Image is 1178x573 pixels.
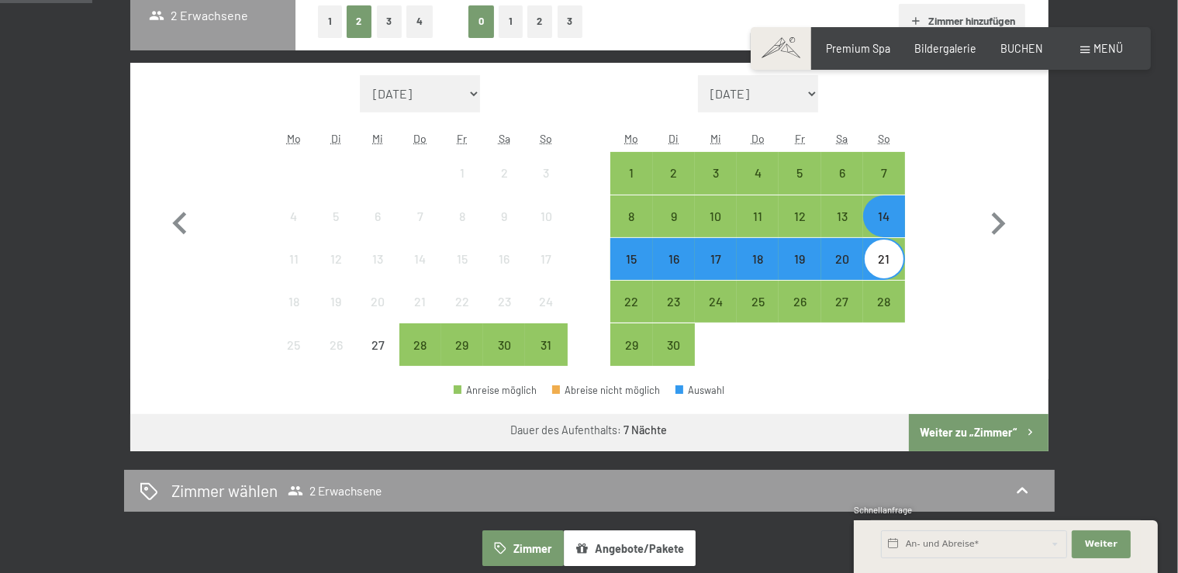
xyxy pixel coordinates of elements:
[413,132,427,145] abbr: Donnerstag
[358,253,397,292] div: 13
[865,253,903,292] div: 21
[696,253,735,292] div: 17
[443,167,482,205] div: 1
[485,339,523,378] div: 30
[695,195,737,237] div: Anreise möglich
[443,253,482,292] div: 15
[399,238,441,280] div: Anreise nicht möglich
[1000,42,1043,55] a: BUCHEN
[525,195,567,237] div: Anreise nicht möglich
[780,295,819,334] div: 26
[287,132,301,145] abbr: Montag
[738,295,777,334] div: 25
[558,5,583,37] button: 3
[443,295,482,334] div: 22
[610,323,652,365] div: Mon Sep 29 2025
[454,385,537,395] div: Anreise möglich
[610,152,652,194] div: Mon Sep 01 2025
[821,281,863,323] div: Anreise möglich
[525,281,567,323] div: Anreise nicht möglich
[399,238,441,280] div: Thu Aug 14 2025
[863,281,905,323] div: Anreise möglich
[655,210,693,249] div: 9
[318,5,342,37] button: 1
[909,414,1048,451] button: Weiter zu „Zimmer“
[612,167,651,205] div: 1
[696,295,735,334] div: 24
[836,132,848,145] abbr: Samstag
[485,253,523,292] div: 16
[483,152,525,194] div: Sat Aug 02 2025
[527,339,565,378] div: 31
[696,167,735,205] div: 3
[1072,530,1131,558] button: Weiter
[823,253,862,292] div: 20
[779,195,820,237] div: Anreise möglich
[441,152,483,194] div: Fri Aug 01 2025
[863,195,905,237] div: Sun Sep 14 2025
[795,132,805,145] abbr: Freitag
[483,238,525,280] div: Sat Aug 16 2025
[863,238,905,280] div: Anreise möglich
[483,281,525,323] div: Anreise nicht möglich
[482,530,563,566] button: Zimmer
[401,339,440,378] div: 28
[695,238,737,280] div: Anreise möglich
[610,152,652,194] div: Anreise möglich
[273,195,315,237] div: Mon Aug 04 2025
[377,5,402,37] button: 3
[738,253,777,292] div: 18
[863,152,905,194] div: Anreise möglich
[406,5,433,37] button: 4
[357,238,399,280] div: Wed Aug 13 2025
[624,132,638,145] abbr: Montag
[441,195,483,237] div: Fri Aug 08 2025
[653,152,695,194] div: Tue Sep 02 2025
[878,132,890,145] abbr: Sonntag
[737,152,779,194] div: Anreise möglich
[826,42,890,55] a: Premium Spa
[315,238,357,280] div: Anreise nicht möglich
[821,281,863,323] div: Sat Sep 27 2025
[275,295,313,334] div: 18
[821,195,863,237] div: Anreise möglich
[612,339,651,378] div: 29
[525,323,567,365] div: Anreise möglich
[779,195,820,237] div: Fri Sep 12 2025
[315,281,357,323] div: Tue Aug 19 2025
[273,238,315,280] div: Mon Aug 11 2025
[357,238,399,280] div: Anreise nicht möglich
[779,152,820,194] div: Fri Sep 05 2025
[751,132,765,145] abbr: Donnerstag
[653,323,695,365] div: Tue Sep 30 2025
[483,323,525,365] div: Anreise möglich
[441,195,483,237] div: Anreise nicht möglich
[485,295,523,334] div: 23
[443,339,482,378] div: 29
[863,195,905,237] div: Anreise möglich
[288,483,382,499] span: 2 Erwachsene
[316,295,355,334] div: 19
[863,152,905,194] div: Sun Sep 07 2025
[710,132,721,145] abbr: Mittwoch
[525,152,567,194] div: Sun Aug 03 2025
[610,323,652,365] div: Anreise möglich
[315,238,357,280] div: Tue Aug 12 2025
[499,132,510,145] abbr: Samstag
[865,295,903,334] div: 28
[441,281,483,323] div: Anreise nicht möglich
[737,195,779,237] div: Thu Sep 11 2025
[315,195,357,237] div: Tue Aug 05 2025
[401,295,440,334] div: 21
[737,238,779,280] div: Anreise möglich
[668,132,679,145] abbr: Dienstag
[823,210,862,249] div: 13
[610,281,652,323] div: Mon Sep 22 2025
[525,238,567,280] div: Anreise nicht möglich
[315,195,357,237] div: Anreise nicht möglich
[316,253,355,292] div: 12
[779,238,820,280] div: Fri Sep 19 2025
[273,281,315,323] div: Anreise nicht möglich
[675,385,725,395] div: Auswahl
